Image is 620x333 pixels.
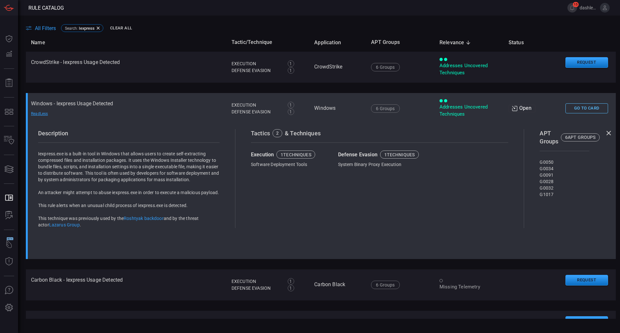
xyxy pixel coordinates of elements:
div: Execution [232,60,281,67]
div: Addresses Uncovered Techniques [439,104,498,118]
span: 15 [573,2,579,7]
td: Windows [309,93,366,124]
button: MITRE - Detection Posture [1,104,17,120]
div: Defense Evasion [338,151,421,159]
span: dashley.[PERSON_NAME] [580,5,597,10]
td: Carbon Black - Iexpress Usage Detected [26,269,226,300]
div: Execution [232,278,281,285]
div: G1017 [540,191,589,198]
span: Search : [65,26,78,31]
span: Rule Catalog [28,5,64,11]
button: Request [565,316,608,327]
div: Tactics & Techniques [251,129,508,138]
button: Clear All [108,23,134,33]
button: Go To Card [565,103,608,113]
span: Relevance [439,39,473,47]
button: Preferences [1,300,17,316]
span: Status [509,39,532,47]
div: 1 [288,67,294,74]
div: G0091 [540,172,589,178]
div: 2 [276,131,279,135]
div: 1 [288,278,294,285]
div: 1 techniques [384,152,415,157]
div: Execution [232,102,281,109]
div: 6 Groups [371,63,399,71]
button: All Filters [26,25,56,31]
div: G0032 [540,185,589,191]
td: Carbon Black [309,269,366,300]
p: Iexpress.exe is a built-in tool in Windows that allows users to create self-extracting compressed... [38,151,220,183]
button: Threat Intelligence [1,254,17,269]
div: Missing Telemetry [439,284,498,290]
div: Defense Evasion [232,285,281,292]
div: 1 [288,60,294,67]
p: This technique was previously used by the and by the threat actor . [38,215,220,228]
div: Description [38,129,220,138]
span: Application [314,39,349,47]
div: Software Deployment Tools [251,161,332,168]
a: Lazarus Group [49,222,80,227]
span: All Filters [35,25,56,31]
button: Inventory [1,133,17,148]
button: Ask Us A Question [1,283,17,298]
div: 1 [288,102,294,108]
span: Name [31,39,54,47]
button: 15 [567,3,577,13]
span: Iexpress [79,26,95,31]
div: Defense Evasion [232,67,281,74]
div: 6 APT GROUPS [565,135,596,140]
div: 1 [288,285,294,291]
button: Reports [1,75,17,91]
div: Open [509,105,535,112]
p: An attacker might attempt to abuse iexpress.exe in order to execute a malicious payload. [38,189,220,196]
button: Dashboard [1,31,17,47]
th: APT Groups [366,33,434,52]
div: APT Groups [540,129,589,146]
button: Rule Catalog [1,190,17,206]
button: Cards [1,161,17,177]
div: 1 [288,109,294,115]
div: Execution [251,151,332,159]
div: G0034 [540,165,589,172]
td: CrowdStrike [309,52,366,83]
div: G0028 [540,178,589,185]
a: Roshtyak backdoor [124,216,164,221]
div: 6 Groups [371,104,399,113]
button: Request [565,275,608,286]
div: Addresses Uncovered Techniques [439,62,498,76]
button: Wingman [1,236,17,252]
button: ALERT ANALYSIS [1,208,17,223]
th: Tactic/Technique [226,33,309,52]
p: This rule alerts when an unusual child process of iexpress.exe is detected. [38,202,220,209]
td: CrowdStrike - Iexpress Usage Detected [26,52,226,83]
td: Windows - Iexpress Usage Detected [26,93,226,124]
div: Read Less [31,111,76,117]
div: 6 Groups [371,281,399,289]
div: System Binary Proxy Execution [338,161,421,168]
button: Detections [1,47,17,62]
div: G0050 [540,159,589,165]
div: Search:Iexpress [61,24,103,32]
button: Request [565,57,608,68]
div: 1 techniques [281,152,311,157]
div: Defense Evasion [232,109,281,115]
